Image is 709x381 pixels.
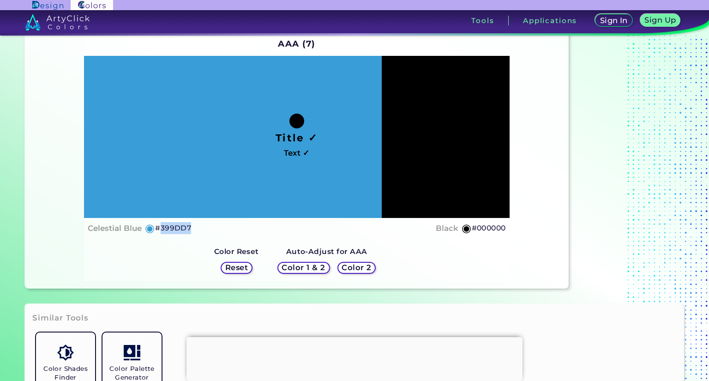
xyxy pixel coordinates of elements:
[274,34,319,54] h2: AAA (7)
[342,264,371,271] h5: Color 2
[276,131,318,145] h1: Title ✓
[462,223,472,234] h5: ◉
[214,247,259,256] strong: Color Reset
[523,17,577,24] h3: Applications
[284,146,309,160] h4: Text ✓
[282,264,325,271] h5: Color 1 & 2
[595,14,633,27] a: Sign In
[25,14,90,30] img: logo_artyclick_colors_white.svg
[57,345,73,361] img: icon_color_shades.svg
[640,14,681,27] a: Sign Up
[436,222,458,235] h4: Black
[124,345,140,361] img: icon_col_pal_col.svg
[145,223,155,234] h5: ◉
[644,16,676,24] h5: Sign Up
[286,247,367,256] strong: Auto-Adjust for AAA
[155,222,191,234] h5: #399DD7
[600,17,628,24] h5: Sign In
[88,222,142,235] h4: Celestial Blue
[186,337,523,379] iframe: Advertisement
[225,264,248,271] h5: Reset
[32,1,63,10] img: ArtyClick Design logo
[471,17,494,24] h3: Tools
[472,222,506,234] h5: #000000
